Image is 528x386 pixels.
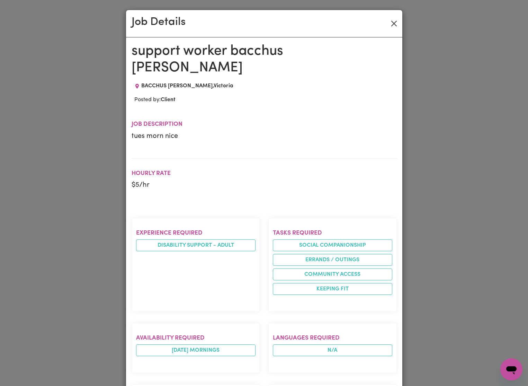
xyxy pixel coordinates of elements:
[134,97,176,103] span: Posted by:
[132,16,186,29] h2: Job Details
[132,131,397,141] p: tues morn nice
[273,229,392,237] h2: Tasks required
[388,18,400,29] button: Close
[273,344,392,356] span: N/A
[132,170,397,177] h2: Hourly Rate
[136,239,256,251] li: Disability support - Adult
[141,83,233,89] span: BACCHUS [PERSON_NAME] , Victoria
[132,180,397,190] p: $ 5 /hr
[500,358,522,380] iframe: Button to launch messaging window
[273,239,392,251] li: Social companionship
[273,254,392,266] li: Errands / Outings
[132,121,397,128] h2: Job description
[161,97,176,103] b: Client
[136,229,256,237] h2: Experience required
[136,334,256,342] h2: Availability required
[136,344,256,356] li: [DATE] mornings
[273,283,392,295] li: Keeping fit
[132,82,236,90] div: Job location: BACCHUS MARSH, Victoria
[273,269,392,280] li: Community access
[273,334,392,342] h2: Languages required
[132,43,397,76] h1: support worker bacchus [PERSON_NAME]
